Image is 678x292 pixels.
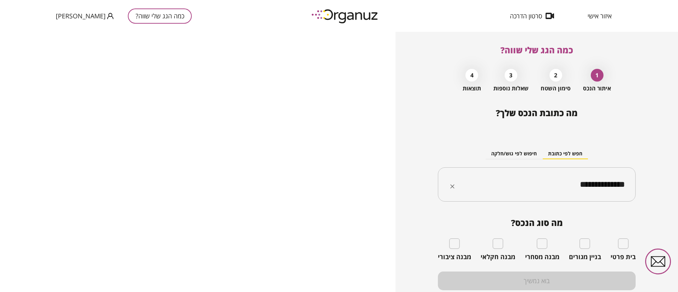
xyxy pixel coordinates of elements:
[56,12,106,19] span: [PERSON_NAME]
[549,69,562,82] div: 2
[583,85,611,92] span: איתור הנכס
[496,107,578,119] span: מה כתובת הנכס שלך?
[465,69,478,82] div: 4
[307,6,384,26] img: logo
[588,12,612,19] span: איזור אישי
[505,69,517,82] div: 3
[438,253,471,261] span: מבנה ציבורי
[577,12,622,19] button: איזור אישי
[56,12,114,20] button: [PERSON_NAME]
[499,12,565,19] button: סרטון הדרכה
[541,85,571,92] span: סימון השטח
[510,12,542,19] span: סרטון הדרכה
[493,85,529,92] span: שאלות נוספות
[569,253,601,261] span: בניין מגורים
[486,149,542,159] button: חיפוש לפי גוש/חלקה
[500,44,573,56] span: כמה הגג שלי שווה?
[481,253,515,261] span: מבנה חקלאי
[525,253,559,261] span: מבנה מסחרי
[463,85,481,92] span: תוצאות
[447,181,457,191] button: Clear
[591,69,603,82] div: 1
[542,149,588,159] button: חפש לפי כתובת
[438,218,636,228] span: מה סוג הנכס?
[611,253,636,261] span: בית פרטי
[128,8,192,24] button: כמה הגג שלי שווה?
